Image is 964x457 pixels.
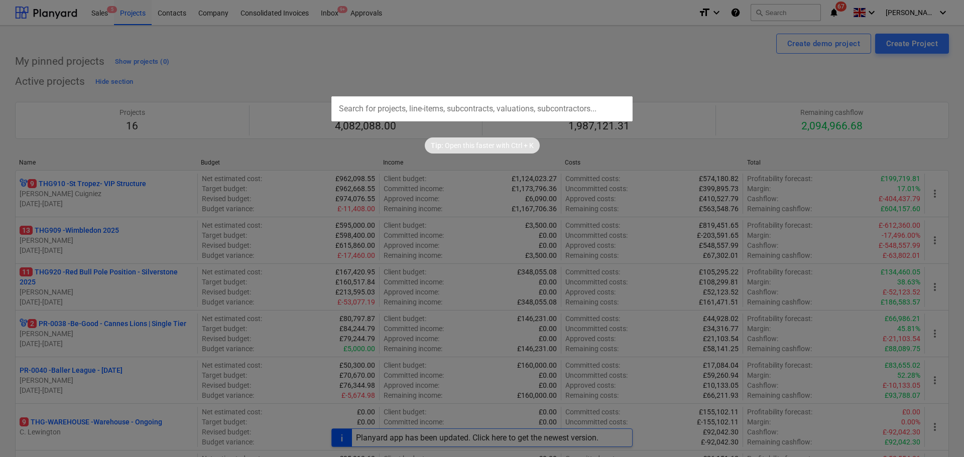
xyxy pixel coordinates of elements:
[511,140,534,150] p: Ctrl + K
[431,140,443,150] p: Tip:
[331,96,633,121] input: Search for projects, line-items, subcontracts, valuations, subcontractors...
[445,140,510,150] p: Open this faster with
[425,137,540,154] div: Tip:Open this faster withCtrl + K
[914,409,964,457] iframe: Chat Widget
